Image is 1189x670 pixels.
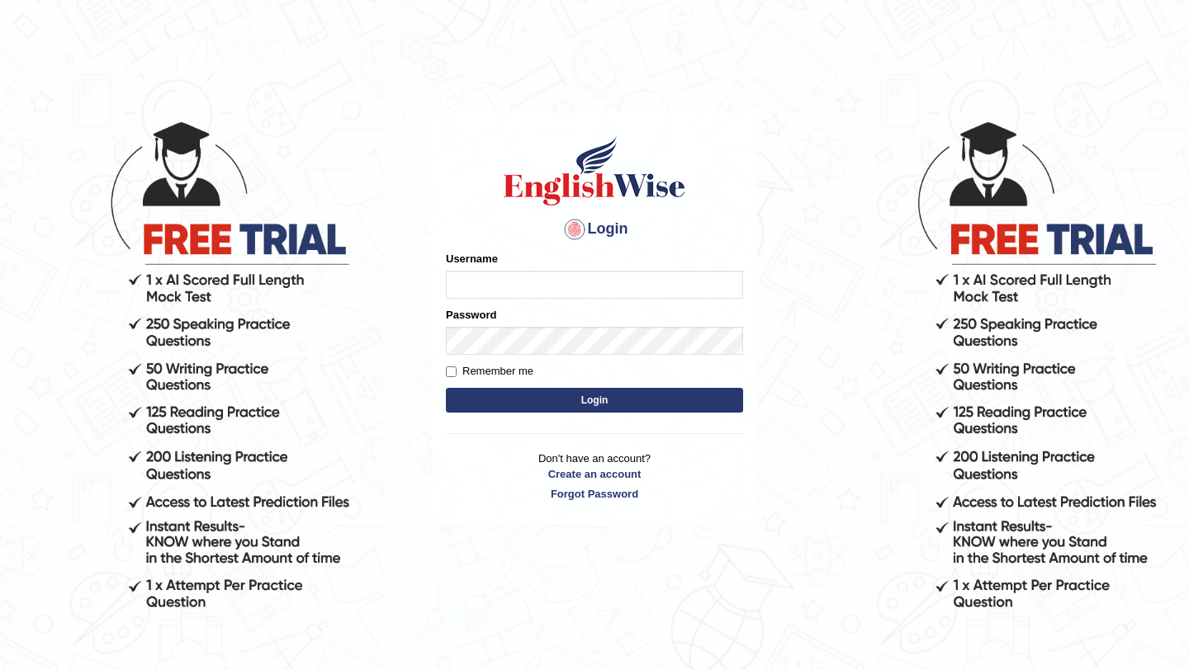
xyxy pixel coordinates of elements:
[446,216,743,243] h4: Login
[446,366,457,377] input: Remember me
[446,486,743,502] a: Forgot Password
[446,451,743,502] p: Don't have an account?
[446,363,533,380] label: Remember me
[500,134,689,208] img: Logo of English Wise sign in for intelligent practice with AI
[446,388,743,413] button: Login
[446,466,743,482] a: Create an account
[446,307,496,323] label: Password
[446,251,498,267] label: Username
